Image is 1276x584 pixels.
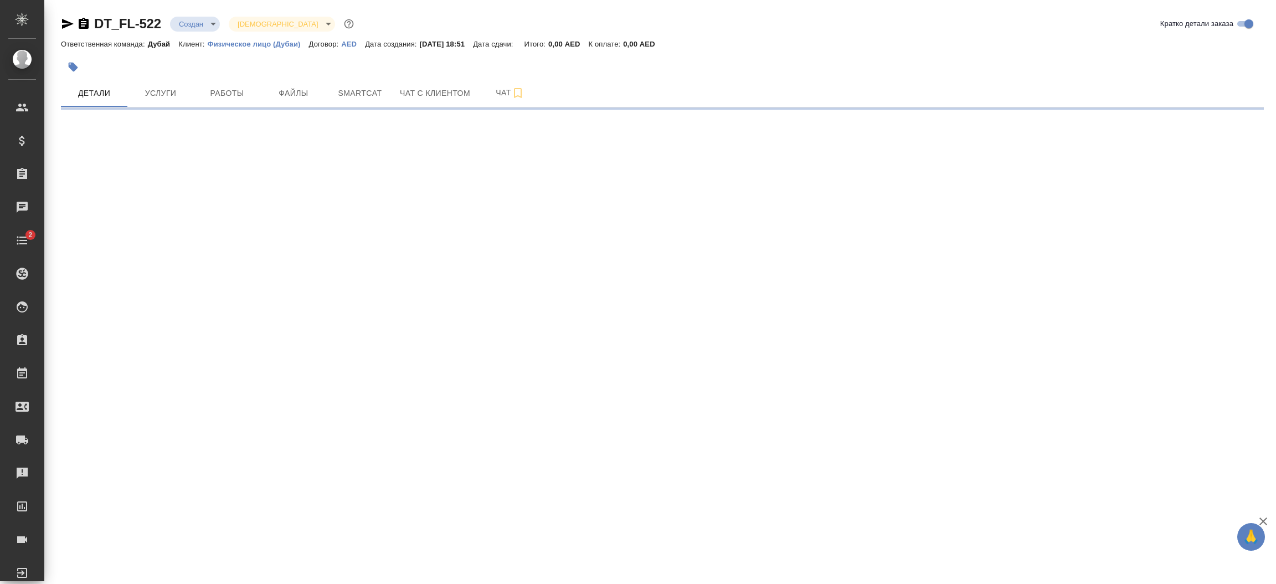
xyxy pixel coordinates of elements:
span: Услуги [134,86,187,100]
span: Файлы [267,86,320,100]
span: 2 [22,229,39,240]
a: 2 [3,227,42,254]
span: Кратко детали заказа [1160,18,1233,29]
p: Договор: [309,40,342,48]
p: Клиент: [178,40,207,48]
button: Скопировать ссылку [77,17,90,30]
div: Создан [229,17,335,32]
p: Физическое лицо (Дубаи) [208,40,309,48]
p: [DATE] 18:51 [420,40,474,48]
span: 🙏 [1242,525,1260,549]
svg: Подписаться [511,86,524,100]
p: Ответственная команда: [61,40,148,48]
a: AED [341,39,365,48]
button: Создан [176,19,207,29]
span: Smartcat [333,86,387,100]
p: Дата создания: [365,40,419,48]
p: К оплате: [589,40,624,48]
button: [DEMOGRAPHIC_DATA] [234,19,321,29]
p: Итого: [524,40,548,48]
p: 0,00 AED [623,40,663,48]
button: Добавить тэг [61,55,85,79]
span: Работы [200,86,254,100]
p: Дубай [148,40,179,48]
span: Чат [483,86,537,100]
button: 🙏 [1237,523,1265,551]
span: Чат с клиентом [400,86,470,100]
p: Дата сдачи: [473,40,516,48]
a: Физическое лицо (Дубаи) [208,39,309,48]
button: Доп статусы указывают на важность/срочность заказа [342,17,356,31]
p: AED [341,40,365,48]
p: 0,00 AED [548,40,588,48]
span: Детали [68,86,121,100]
button: Скопировать ссылку для ЯМессенджера [61,17,74,30]
div: Создан [170,17,220,32]
a: DT_FL-522 [94,16,161,31]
